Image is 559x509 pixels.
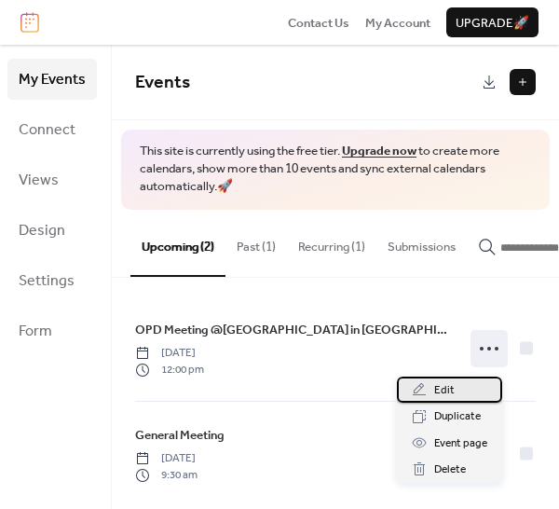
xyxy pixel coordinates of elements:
[365,13,430,32] a: My Account
[140,143,531,196] span: This site is currently using the free tier. to create more calendars, show more than 10 events an...
[288,13,349,32] a: Contact Us
[135,425,225,446] a: General Meeting
[7,159,97,200] a: Views
[20,12,39,33] img: logo
[365,14,430,33] span: My Account
[135,65,190,100] span: Events
[434,461,466,479] span: Delete
[434,381,455,400] span: Edit
[19,216,65,246] span: Design
[135,362,204,378] span: 12:00 pm
[376,210,467,275] button: Submissions
[7,59,97,100] a: My Events
[7,310,97,351] a: Form
[19,116,75,145] span: Connect
[135,345,204,362] span: [DATE]
[135,426,225,445] span: General Meeting
[135,467,198,484] span: 9:30 am
[135,320,452,340] a: OPD Meeting @[GEOGRAPHIC_DATA] in [GEOGRAPHIC_DATA]
[7,109,97,150] a: Connect
[135,450,198,467] span: [DATE]
[434,434,487,453] span: Event page
[342,139,416,163] a: Upgrade now
[7,260,97,301] a: Settings
[287,210,376,275] button: Recurring (1)
[19,166,59,196] span: Views
[135,321,452,339] span: OPD Meeting @[GEOGRAPHIC_DATA] in [GEOGRAPHIC_DATA]
[19,65,86,95] span: My Events
[225,210,287,275] button: Past (1)
[7,210,97,251] a: Design
[446,7,539,37] button: Upgrade🚀
[19,267,75,296] span: Settings
[456,14,529,33] span: Upgrade 🚀
[19,317,52,347] span: Form
[434,407,481,426] span: Duplicate
[288,14,349,33] span: Contact Us
[130,210,225,277] button: Upcoming (2)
